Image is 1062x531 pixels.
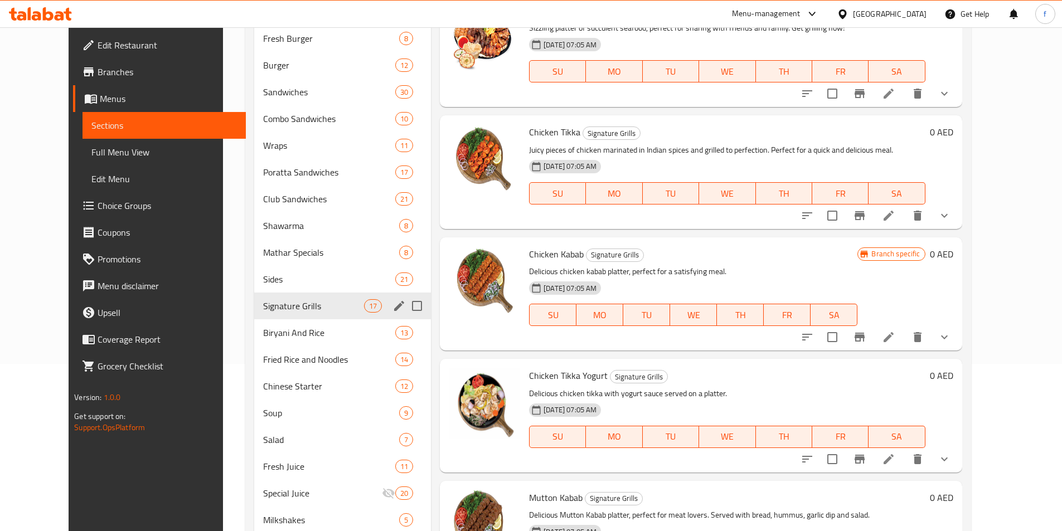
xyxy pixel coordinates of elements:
span: Salad [263,433,399,446]
button: show more [931,446,958,472]
button: edit [391,298,408,314]
a: Coverage Report [73,326,246,353]
span: FR [817,428,864,445]
button: TH [756,60,812,82]
span: 8 [400,221,413,231]
span: 1.0.0 [104,390,121,405]
svg: Show Choices [938,209,951,222]
a: Coupons [73,219,246,246]
button: FR [812,60,869,82]
div: Fresh Burger8 [254,25,431,52]
span: 8 [400,33,413,44]
button: WE [699,60,755,82]
span: TH [760,64,808,80]
span: SU [534,186,581,202]
span: Version: [74,390,101,405]
span: WE [704,64,751,80]
span: MO [590,428,638,445]
img: Chicken Tikka Yogurt [449,368,520,439]
span: Select to update [821,325,844,349]
button: SA [869,60,925,82]
button: TH [756,182,812,204]
div: Poratta Sandwiches17 [254,159,431,186]
button: FR [812,426,869,448]
span: SU [534,307,572,323]
button: SU [529,182,586,204]
span: Choice Groups [98,199,237,212]
span: Wraps [263,139,395,152]
img: Mixed Grill Platter [449,3,520,74]
button: WE [699,426,755,448]
div: Fresh Burger [263,32,399,45]
button: SA [869,426,925,448]
div: items [399,246,413,259]
span: Signature Grills [263,299,364,313]
div: Signature Grills [610,370,668,383]
div: [GEOGRAPHIC_DATA] [853,8,927,20]
div: items [399,433,413,446]
div: items [364,299,382,313]
span: SA [873,64,920,80]
a: Edit Restaurant [73,32,246,59]
button: show more [931,80,958,107]
p: Delicious Mutton Kabab platter, perfect for meat lovers. Served with bread, hummus, garlic dip an... [529,508,925,522]
span: 11 [396,461,413,472]
div: Fried Rice and Noodles14 [254,346,431,373]
span: SU [534,428,581,445]
span: Sections [91,119,237,132]
span: [DATE] 07:05 AM [539,40,601,50]
span: Signature Grills [585,492,642,505]
div: Club Sandwiches21 [254,186,431,212]
span: Chicken Tikka [529,124,580,140]
a: Edit menu item [882,330,895,344]
span: 17 [396,167,413,178]
span: 17 [365,301,381,311]
span: Branch specific [867,249,924,259]
span: [DATE] 07:05 AM [539,405,601,415]
a: Edit menu item [882,452,895,466]
button: show more [931,202,958,229]
span: Signature Grills [586,249,643,261]
div: Biryani And Rice13 [254,319,431,346]
span: Milkshakes [263,513,399,527]
span: 21 [396,194,413,204]
button: TU [623,304,670,326]
div: items [399,513,413,527]
span: TU [647,186,695,202]
span: Get support on: [74,409,125,423]
span: Edit Restaurant [98,38,237,52]
svg: Show Choices [938,87,951,100]
button: show more [931,324,958,350]
span: 20 [396,488,413,499]
a: Full Menu View [83,139,246,165]
div: items [399,219,413,232]
h6: 0 AED [930,490,953,505]
span: Poratta Sandwiches [263,165,395,179]
span: Chicken Kabab [529,246,584,262]
span: TU [628,307,666,323]
span: 7 [400,435,413,445]
a: Edit menu item [882,87,895,100]
div: Chinese Starter12 [254,373,431,400]
a: Menus [73,85,246,112]
button: MO [586,60,642,82]
span: Coupons [98,226,237,239]
span: 14 [396,354,413,365]
div: Wraps11 [254,132,431,159]
div: items [395,326,413,339]
button: TH [717,304,764,326]
svg: Show Choices [938,330,951,344]
img: Chicken Kabab [449,246,520,318]
div: items [395,165,413,179]
span: Combo Sandwiches [263,112,395,125]
div: Signature Grills [586,249,644,262]
span: TU [647,428,695,445]
span: Mathar Specials [263,246,399,259]
button: SU [529,426,586,448]
a: Sections [83,112,246,139]
div: items [395,272,413,286]
span: Shawarma [263,219,399,232]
